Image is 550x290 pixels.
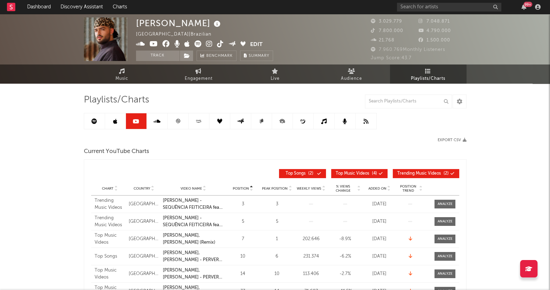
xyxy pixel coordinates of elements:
button: Trending Music Videos(2) [393,169,459,178]
a: [PERSON_NAME], [PERSON_NAME] - PERVERSA ft. Take a Daytrip [163,250,224,263]
div: 7 [228,236,258,243]
a: [PERSON_NAME], [PERSON_NAME] - PERVERSA ft. Take a Daytrip [163,267,224,281]
div: 5 [228,218,258,225]
span: Summary [249,54,269,58]
div: [DATE] [364,236,394,243]
span: Position [232,186,249,191]
span: 7.960.769 Monthly Listeners [371,47,445,52]
a: Benchmark [197,51,237,61]
span: Country [134,186,150,191]
div: 202.646 [296,236,326,243]
div: 6 [262,253,292,260]
div: 231.374 [296,253,326,260]
span: Peak Position [262,186,288,191]
span: Added On [368,186,386,191]
div: [DATE] [364,270,394,277]
span: ( 2 ) [397,171,449,176]
div: 113.406 [296,270,326,277]
span: 3.029.779 [371,19,402,24]
div: 1 [262,236,292,243]
span: 1.500.000 [419,38,450,43]
span: Engagement [185,75,213,83]
span: Position Trend [398,184,418,193]
div: 3 [228,201,258,208]
span: Trending Music Videos [397,171,441,176]
span: Top Music Videos [336,171,369,176]
span: Jump Score: 43.7 [371,56,412,60]
span: Music [115,75,128,83]
div: [PERSON_NAME] [136,17,222,29]
div: Trending Music Videos [95,215,125,228]
a: Music [84,64,160,84]
input: Search for artists [397,3,501,12]
div: [DATE] [364,201,394,208]
span: ( 2 ) [284,171,316,176]
div: -8.9 % [330,236,360,243]
div: 5 [262,218,292,225]
div: -6.2 % [330,253,360,260]
a: Live [237,64,313,84]
div: [GEOGRAPHIC_DATA] [129,201,159,208]
button: Track [136,51,180,61]
span: Current YouTube Charts [84,147,149,156]
div: [DATE] [364,218,394,225]
button: Edit [250,40,263,49]
a: [PERSON_NAME], [PERSON_NAME] (Remix) [163,232,224,246]
span: ( 4 ) [336,171,377,176]
span: % Views Change [330,184,356,193]
a: Playlists/Charts [390,64,467,84]
span: Playlists/Charts [411,75,445,83]
div: 10 [262,270,292,277]
div: [GEOGRAPHIC_DATA] [129,236,159,243]
span: 7.800.000 [371,29,403,33]
button: Summary [240,51,273,61]
div: 99 + [524,2,532,7]
button: Top Music Videos(4) [331,169,388,178]
div: Top Songs [95,253,125,260]
span: 4.790.000 [419,29,451,33]
span: 21.768 [371,38,394,43]
span: Live [271,75,280,83]
button: 99+ [521,4,526,10]
div: [GEOGRAPHIC_DATA] [129,270,159,277]
a: [PERSON_NAME] - SEQUÊNCIA FEITICEIRA feat MC GW, MC [PERSON_NAME] do CN, [PERSON_NAME] [PERSON_NA... [163,197,224,211]
span: Playlists/Charts [84,96,149,104]
div: 3 [262,201,292,208]
div: [GEOGRAPHIC_DATA] [129,218,159,225]
div: 14 [228,270,258,277]
a: Audience [313,64,390,84]
div: [GEOGRAPHIC_DATA] [129,253,159,260]
div: Trending Music Videos [95,197,125,211]
a: [PERSON_NAME] - SEQUÊNCIA FEITICEIRA feat MC GW, MC [PERSON_NAME] do CN, [PERSON_NAME] [PERSON_NA... [163,215,224,228]
div: Top Music Videos [95,232,125,246]
button: Export CSV [438,138,467,142]
div: Top Music Videos [95,267,125,281]
span: Benchmark [206,52,233,60]
button: Top Songs(2) [279,169,326,178]
div: [GEOGRAPHIC_DATA] | Brazilian [136,30,220,39]
span: 7.048.871 [419,19,450,24]
input: Search Playlists/Charts [365,94,452,108]
span: Audience [341,75,362,83]
div: -2.7 % [330,270,360,277]
a: Engagement [160,64,237,84]
span: Top Songs [286,171,305,176]
div: 10 [228,253,258,260]
span: Video Name [181,186,202,191]
div: [DATE] [364,253,394,260]
span: Chart [102,186,113,191]
span: Weekly Views [297,186,321,191]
